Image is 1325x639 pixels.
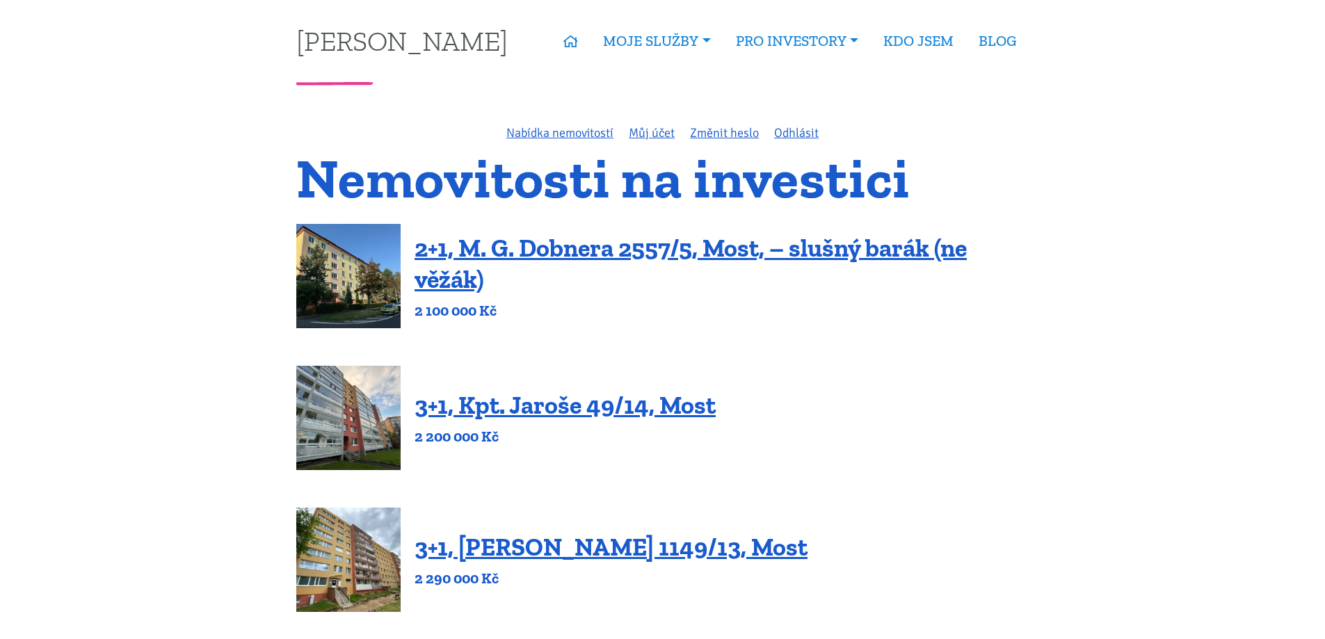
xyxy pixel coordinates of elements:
a: PRO INVESTORY [723,25,871,57]
h1: Nemovitosti na investici [296,155,1029,202]
a: 3+1, Kpt. Jaroše 49/14, Most [415,390,716,420]
a: Změnit heslo [690,125,759,140]
a: BLOG [966,25,1029,57]
p: 2 100 000 Kč [415,301,1029,321]
a: 3+1, [PERSON_NAME] 1149/13, Most [415,532,808,562]
p: 2 200 000 Kč [415,427,716,446]
a: Nabídka nemovitostí [506,125,613,140]
a: KDO JSEM [871,25,966,57]
a: [PERSON_NAME] [296,27,508,54]
a: Odhlásit [774,125,819,140]
a: Můj účet [629,125,675,140]
a: 2+1, M. G. Dobnera 2557/5, Most, – slušný barák (ne věžák) [415,233,967,294]
p: 2 290 000 Kč [415,569,808,588]
a: MOJE SLUŽBY [591,25,723,57]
